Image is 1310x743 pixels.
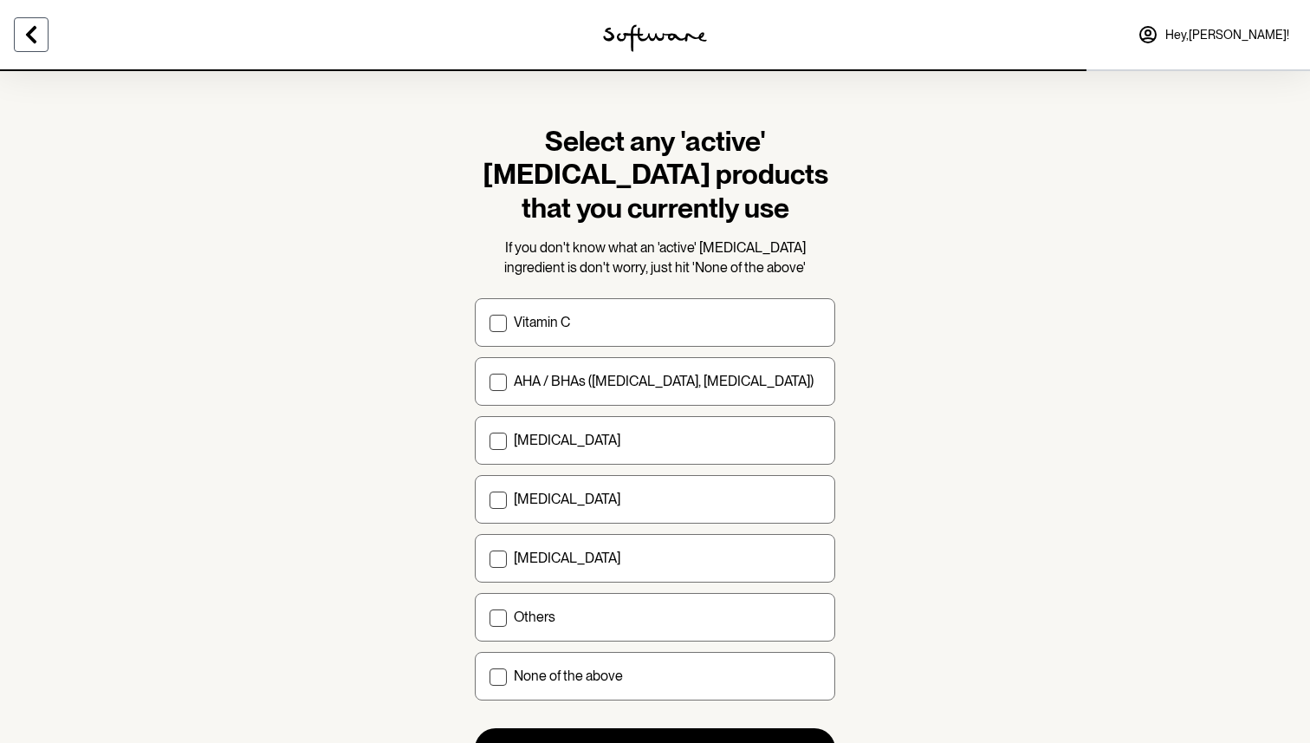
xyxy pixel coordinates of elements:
span: Hey, [PERSON_NAME] ! [1165,28,1289,42]
p: AHA / BHAs ([MEDICAL_DATA], [MEDICAL_DATA]) [514,373,814,389]
h1: Select any 'active' [MEDICAL_DATA] products that you currently use [475,125,835,225]
p: Vitamin C [514,314,570,330]
p: [MEDICAL_DATA] [514,491,620,507]
img: software logo [603,24,707,52]
p: Others [514,609,555,625]
p: None of the above [514,668,623,684]
span: If you don't know what an 'active' [MEDICAL_DATA] ingredient is don't worry, just hit 'None of th... [504,239,806,275]
p: [MEDICAL_DATA] [514,432,620,448]
p: [MEDICAL_DATA] [514,550,620,566]
a: Hey,[PERSON_NAME]! [1127,14,1300,55]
